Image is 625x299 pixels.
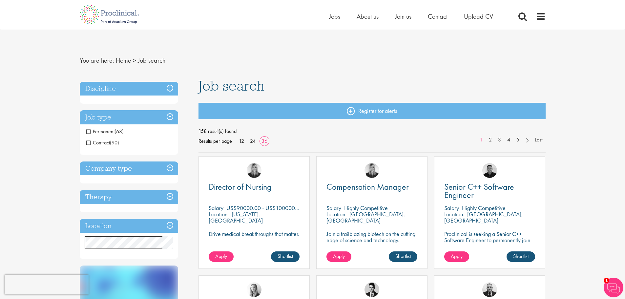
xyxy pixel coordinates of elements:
[215,253,227,260] span: Apply
[259,138,270,144] a: 36
[476,136,486,144] a: 1
[326,251,351,262] a: Apply
[198,103,546,119] a: Register for alerts
[80,56,114,65] span: You are here:
[326,181,409,192] span: Compensation Manager
[428,12,448,21] a: Contact
[80,82,178,96] h3: Discipline
[115,128,124,135] span: (68)
[333,253,345,260] span: Apply
[444,183,535,199] a: Senior C++ Software Engineer
[326,231,417,243] p: Join a trailblazing biotech on the cutting edge of science and technology.
[531,136,546,144] a: Last
[226,204,328,212] p: US$90000.00 - US$100000.00 per annum
[247,282,261,297] img: Sofia Amark
[444,204,459,212] span: Salary
[495,136,504,144] a: 3
[209,210,263,224] p: [US_STATE], [GEOGRAPHIC_DATA]
[344,204,388,212] p: Highly Competitive
[326,183,417,191] a: Compensation Manager
[486,136,495,144] a: 2
[237,138,246,144] a: 12
[80,219,178,233] h3: Location
[326,210,405,224] p: [GEOGRAPHIC_DATA], [GEOGRAPHIC_DATA]
[444,210,464,218] span: Location:
[248,138,258,144] a: 24
[138,56,165,65] span: Job search
[604,278,609,283] span: 1
[116,56,131,65] a: breadcrumb link
[444,181,514,201] span: Senior C++ Software Engineer
[395,12,411,21] a: Join us
[462,204,506,212] p: Highly Competitive
[482,282,497,297] img: Jakub Hanas
[604,278,623,297] img: Chatbot
[326,210,346,218] span: Location:
[209,210,229,218] span: Location:
[209,183,300,191] a: Director of Nursing
[209,251,234,262] a: Apply
[86,139,119,146] span: Contract
[209,231,300,237] p: Drive medical breakthroughs that matter.
[482,163,497,178] img: Christian Andersen
[357,12,379,21] a: About us
[80,190,178,204] h3: Therapy
[86,139,110,146] span: Contract
[365,163,379,178] img: Janelle Jones
[389,251,417,262] a: Shortlist
[326,204,341,212] span: Salary
[80,161,178,176] h3: Company type
[198,126,546,136] span: 158 result(s) found
[209,181,272,192] span: Director of Nursing
[513,136,523,144] a: 5
[86,128,124,135] span: Permanent
[209,204,223,212] span: Salary
[451,253,463,260] span: Apply
[444,251,469,262] a: Apply
[5,275,89,294] iframe: reCAPTCHA
[247,163,261,178] img: Janelle Jones
[329,12,340,21] a: Jobs
[444,210,523,224] p: [GEOGRAPHIC_DATA], [GEOGRAPHIC_DATA]
[507,251,535,262] a: Shortlist
[110,139,119,146] span: (90)
[365,282,379,297] img: Thomas Wenig
[464,12,493,21] a: Upload CV
[80,110,178,124] h3: Job type
[198,136,232,146] span: Results per page
[444,231,535,256] p: Proclinical is seeking a Senior C++ Software Engineer to permanently join their dynamic team in [...
[271,251,300,262] a: Shortlist
[133,56,136,65] span: >
[504,136,513,144] a: 4
[198,77,264,95] span: Job search
[86,128,115,135] span: Permanent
